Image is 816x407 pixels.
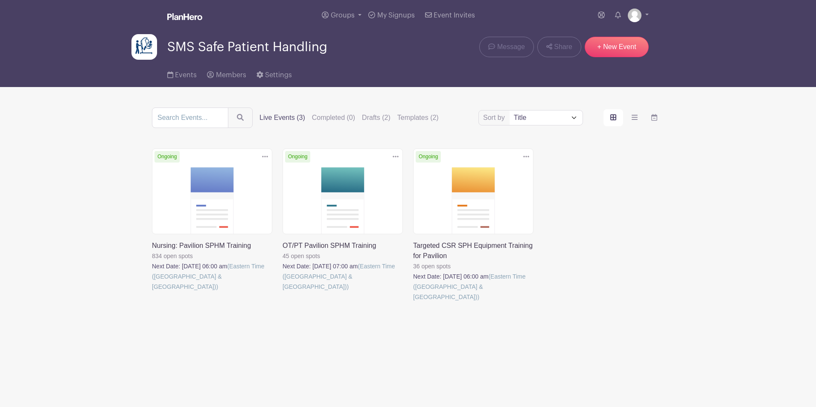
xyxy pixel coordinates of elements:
img: Untitled%20design.png [131,34,157,60]
span: Event Invites [434,12,475,19]
label: Live Events (3) [259,113,305,123]
span: Events [175,72,197,78]
label: Sort by [483,113,507,123]
div: order and view [603,109,664,126]
a: + New Event [585,37,649,57]
span: Members [216,72,246,78]
a: Share [537,37,581,57]
img: default-ce2991bfa6775e67f084385cd625a349d9dcbb7a52a09fb2fda1e96e2d18dcdb.png [628,9,641,22]
span: Message [497,42,525,52]
a: Members [207,60,246,87]
span: Settings [265,72,292,78]
img: logo_white-6c42ec7e38ccf1d336a20a19083b03d10ae64f83f12c07503d8b9e83406b4c7d.svg [167,13,202,20]
span: Share [554,42,572,52]
span: My Signups [377,12,415,19]
a: Message [479,37,533,57]
div: filters [259,113,439,123]
a: Settings [256,60,292,87]
label: Completed (0) [312,113,355,123]
label: Templates (2) [397,113,439,123]
span: SMS Safe Patient Handling [167,40,327,54]
span: Groups [331,12,355,19]
label: Drafts (2) [362,113,391,123]
a: Events [167,60,197,87]
input: Search Events... [152,108,228,128]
